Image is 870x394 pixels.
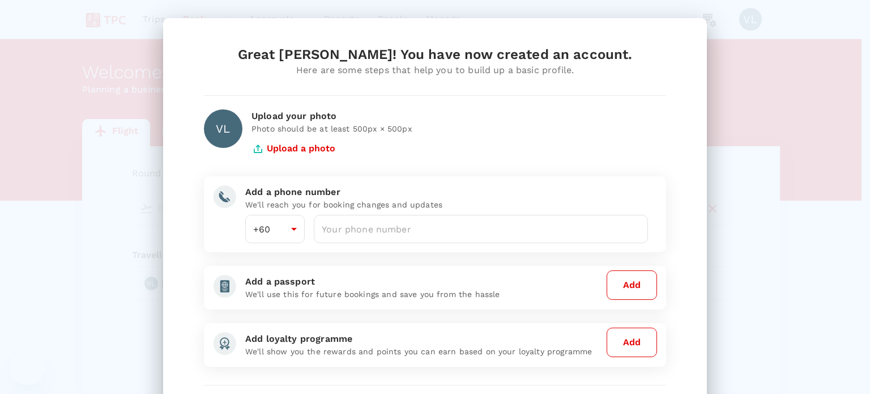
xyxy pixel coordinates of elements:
p: We'll reach you for booking changes and updates [245,199,648,210]
div: VL [204,109,242,148]
input: Your phone number [314,215,648,243]
button: Add [607,328,657,357]
div: Upload your photo [251,109,666,123]
button: Upload a photo [251,134,335,163]
img: add-passport [213,275,236,298]
p: We'll use this for future bookings and save you from the hassle [245,289,602,300]
img: add-loyalty [213,332,236,355]
div: Add a passport [245,275,602,289]
span: +60 [253,224,270,235]
div: Add loyalty programme [245,332,602,346]
div: +60 [245,215,305,243]
div: Add a phone number [245,185,648,199]
p: We'll show you the rewards and points you can earn based on your loyalty programme [245,346,602,357]
div: Here are some steps that help you to build up a basic profile. [204,63,666,77]
div: Great [PERSON_NAME]! You have now created an account. [204,45,666,63]
p: Photo should be at least 500px × 500px [251,123,666,134]
button: Add [607,270,657,300]
img: add-phone-number [213,185,236,208]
